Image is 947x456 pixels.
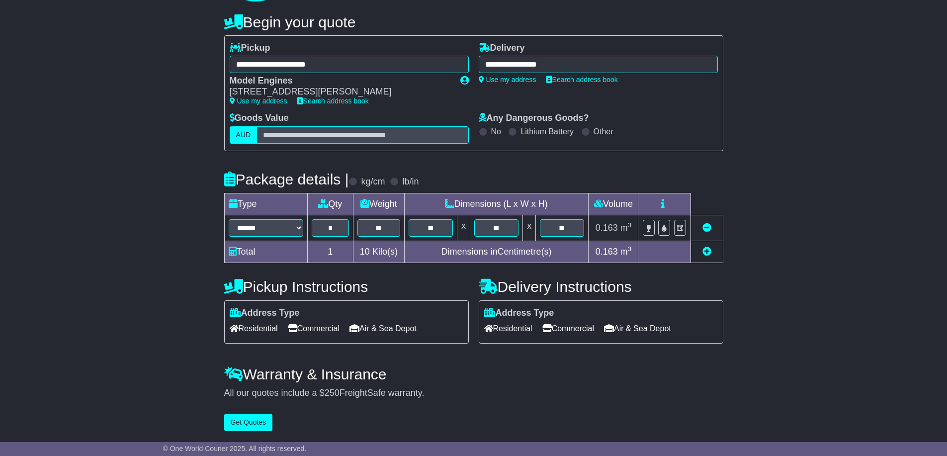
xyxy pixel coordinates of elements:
span: m [620,223,632,233]
label: Any Dangerous Goods? [479,113,589,124]
label: Delivery [479,43,525,54]
a: Use my address [230,97,287,105]
h4: Begin your quote [224,14,723,30]
span: © One World Courier 2025. All rights reserved. [163,445,307,453]
span: 10 [360,247,370,257]
label: AUD [230,126,258,144]
h4: Delivery Instructions [479,278,723,295]
sup: 3 [628,221,632,229]
label: Lithium Battery [520,127,574,136]
label: Address Type [484,308,554,319]
a: Add new item [702,247,711,257]
span: Air & Sea Depot [604,321,671,336]
a: Search address book [546,76,618,84]
td: Volume [589,193,638,215]
td: Dimensions in Centimetre(s) [404,241,589,263]
td: 1 [307,241,353,263]
h4: Warranty & Insurance [224,366,723,382]
label: kg/cm [361,177,385,187]
td: Kilo(s) [353,241,405,263]
div: [STREET_ADDRESS][PERSON_NAME] [230,87,450,97]
a: Search address book [297,97,369,105]
div: All our quotes include a $ FreightSafe warranty. [224,388,723,399]
label: Address Type [230,308,300,319]
button: Get Quotes [224,414,273,431]
span: Residential [230,321,278,336]
span: 250 [325,388,340,398]
td: Total [224,241,307,263]
h4: Package details | [224,171,349,187]
a: Remove this item [702,223,711,233]
span: Residential [484,321,532,336]
td: Qty [307,193,353,215]
span: Commercial [542,321,594,336]
h4: Pickup Instructions [224,278,469,295]
td: Type [224,193,307,215]
td: Weight [353,193,405,215]
td: Dimensions (L x W x H) [404,193,589,215]
td: x [523,215,536,241]
span: m [620,247,632,257]
span: 0.163 [596,247,618,257]
label: lb/in [402,177,419,187]
label: Other [594,127,613,136]
a: Use my address [479,76,536,84]
div: Model Engines [230,76,450,87]
label: Pickup [230,43,270,54]
span: Commercial [288,321,340,336]
sup: 3 [628,245,632,253]
label: No [491,127,501,136]
td: x [457,215,470,241]
span: 0.163 [596,223,618,233]
label: Goods Value [230,113,289,124]
span: Air & Sea Depot [349,321,417,336]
